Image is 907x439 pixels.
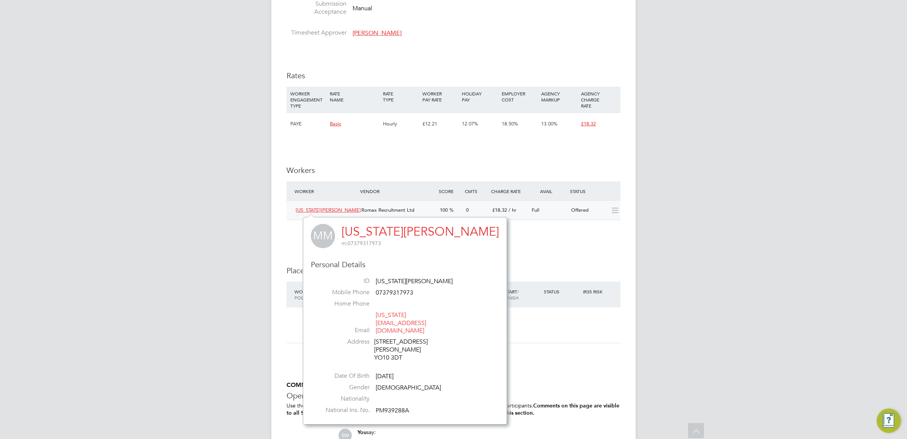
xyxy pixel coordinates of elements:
[294,288,316,301] span: / Position
[440,207,448,213] span: 100
[376,311,426,335] a: [US_STATE][EMAIL_ADDRESS][DOMAIN_NAME]
[294,321,613,329] div: No data found
[317,372,370,380] label: Date Of Birth
[288,87,328,113] div: WORKER ENGAGEMENT TYPE
[509,207,516,213] span: / hr
[420,113,460,135] div: £12.21
[287,165,620,175] h3: Workers
[463,184,489,198] div: Cmts
[317,338,370,346] label: Address
[541,120,557,127] span: 13.00%
[568,184,620,198] div: Status
[342,240,348,247] span: m:
[317,288,370,296] label: Mobile Phone
[287,266,620,276] h3: Placements
[376,289,413,296] span: 07379317973
[287,402,620,417] p: Use the following section to share any operational communications between Supply Chain participants.
[420,87,460,106] div: WORKER PAY RATE
[466,207,469,213] span: 0
[581,120,596,127] span: £18.32
[460,87,499,106] div: HOLIDAY PAY
[293,184,358,198] div: Worker
[357,429,367,436] span: You
[376,384,441,391] span: [DEMOGRAPHIC_DATA]
[317,277,370,285] label: ID
[437,184,463,198] div: Score
[293,285,345,304] div: Worker
[311,260,499,269] h3: Personal Details
[462,120,478,127] span: 12.07%
[539,87,579,106] div: AGENCY MARKUP
[342,240,381,247] span: 07379317973
[330,120,341,127] span: Basic
[311,224,335,248] span: MM
[317,395,370,403] label: Nationality
[317,384,370,391] label: Gender
[342,224,499,239] a: [US_STATE][PERSON_NAME]
[500,87,539,106] div: EMPLOYER COST
[353,4,372,12] span: Manual
[288,113,328,135] div: PAYE
[296,207,361,213] span: [US_STATE][PERSON_NAME]
[504,288,519,301] span: / Finish
[358,184,437,198] div: Vendor
[374,338,446,361] div: [STREET_ADDRESS][PERSON_NAME] YO10 3DT
[581,285,607,298] div: IR35 Risk
[317,326,370,334] label: Email
[287,381,620,389] h5: COMMUNICATIONS
[542,285,581,298] div: Status
[502,120,518,127] span: 18.50%
[532,207,539,213] span: Full
[353,29,402,37] span: [PERSON_NAME]
[376,407,409,414] span: PM939288A
[381,87,420,106] div: RATE TYPE
[529,184,568,198] div: Avail
[381,113,420,135] div: Hourly
[287,403,619,416] b: Comments on this page are visible to all Suppliers in the Vacancy, do not share personal informat...
[579,87,619,113] div: AGENCY CHARGE RATE
[376,372,394,380] span: [DATE]
[361,207,414,213] span: Romax Recruitment Ltd
[317,300,370,308] label: Home Phone
[287,391,620,401] h3: Operational Communications
[376,277,453,285] span: [US_STATE][PERSON_NAME]
[489,184,529,198] div: Charge Rate
[492,207,507,213] span: £18.32
[287,71,620,81] h3: Rates
[287,29,346,37] label: Timesheet Approver
[317,406,370,414] label: National Ins. No.
[502,285,542,304] div: Start
[328,87,381,106] div: RATE NAME
[877,409,901,433] button: Engage Resource Center
[568,204,608,217] div: Offered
